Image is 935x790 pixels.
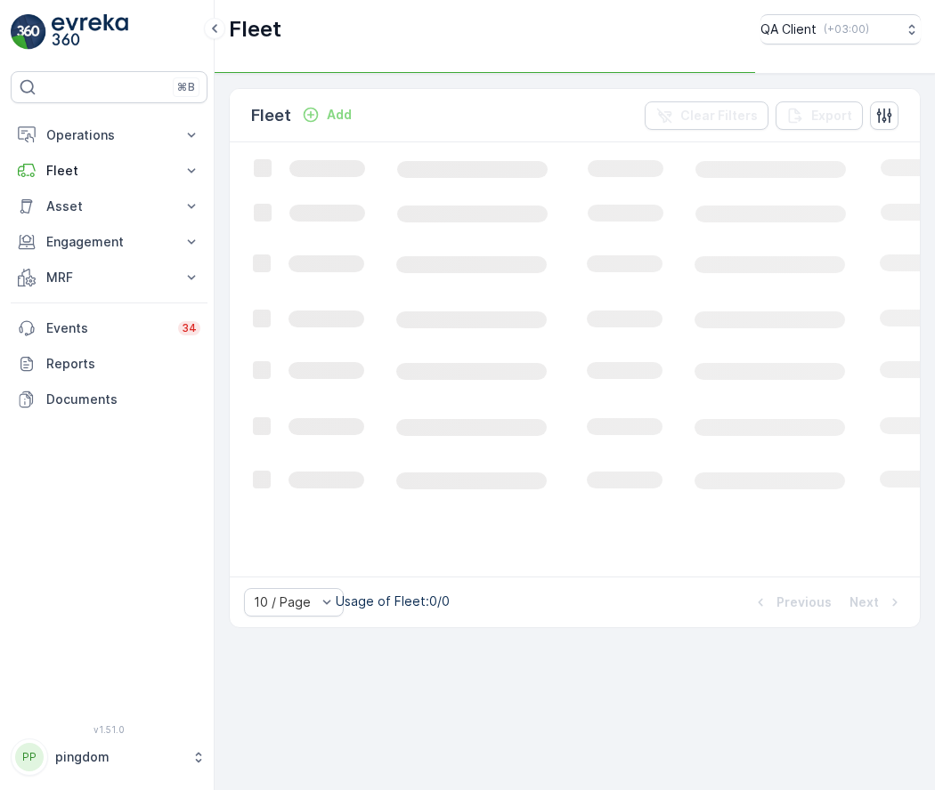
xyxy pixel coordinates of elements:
[760,14,921,44] button: QA Client(+03:00)
[11,724,207,735] span: v 1.51.0
[11,260,207,295] button: MRF
[824,22,869,36] p: ( +03:00 )
[55,748,183,766] p: pingdom
[336,592,450,610] p: Usage of Fleet : 0/0
[11,738,207,776] button: PPpingdom
[11,310,207,346] a: Events34
[295,104,359,125] button: Add
[327,106,352,124] p: Add
[46,355,200,373] p: Reports
[850,593,879,611] p: Next
[46,197,172,215] p: Asset
[229,15,281,44] p: Fleet
[776,101,863,130] button: Export
[46,233,172,251] p: Engagement
[848,592,906,613] button: Next
[46,269,172,286] p: MRF
[177,80,195,94] p: ⌘B
[15,743,44,771] div: PP
[750,592,833,613] button: Previous
[46,319,167,337] p: Events
[46,391,200,408] p: Documents
[46,126,172,144] p: Operations
[11,14,46,50] img: logo
[52,14,128,50] img: logo_light-DOdMpM7g.png
[46,162,172,180] p: Fleet
[251,103,291,128] p: Fleet
[11,224,207,260] button: Engagement
[811,107,852,125] p: Export
[11,189,207,224] button: Asset
[760,20,817,38] p: QA Client
[645,101,768,130] button: Clear Filters
[11,382,207,417] a: Documents
[776,593,832,611] p: Previous
[182,321,197,335] p: 34
[11,117,207,153] button: Operations
[680,107,758,125] p: Clear Filters
[11,346,207,382] a: Reports
[11,153,207,189] button: Fleet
